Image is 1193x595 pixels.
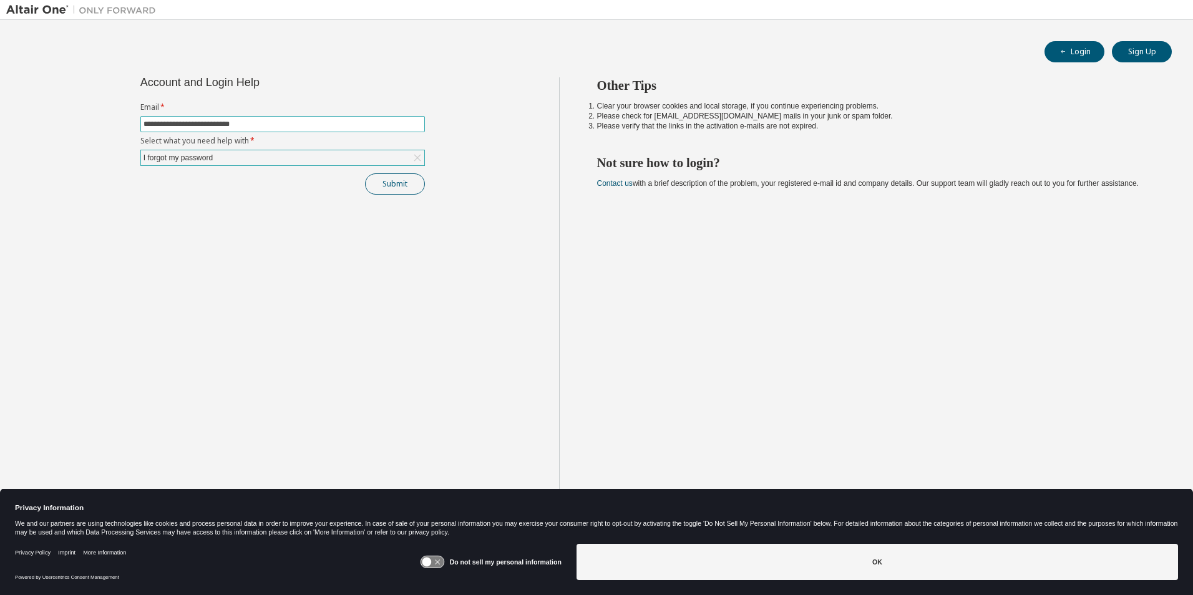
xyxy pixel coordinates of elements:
[597,155,1150,171] h2: Not sure how to login?
[141,150,424,165] div: I forgot my password
[140,136,425,146] label: Select what you need help with
[597,101,1150,111] li: Clear your browser cookies and local storage, if you continue experiencing problems.
[1044,41,1104,62] button: Login
[597,77,1150,94] h2: Other Tips
[140,77,368,87] div: Account and Login Help
[142,151,215,165] div: I forgot my password
[365,173,425,195] button: Submit
[140,102,425,112] label: Email
[6,4,162,16] img: Altair One
[597,179,633,188] a: Contact us
[597,111,1150,121] li: Please check for [EMAIL_ADDRESS][DOMAIN_NAME] mails in your junk or spam folder.
[1112,41,1172,62] button: Sign Up
[597,121,1150,131] li: Please verify that the links in the activation e-mails are not expired.
[597,179,1139,188] span: with a brief description of the problem, your registered e-mail id and company details. Our suppo...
